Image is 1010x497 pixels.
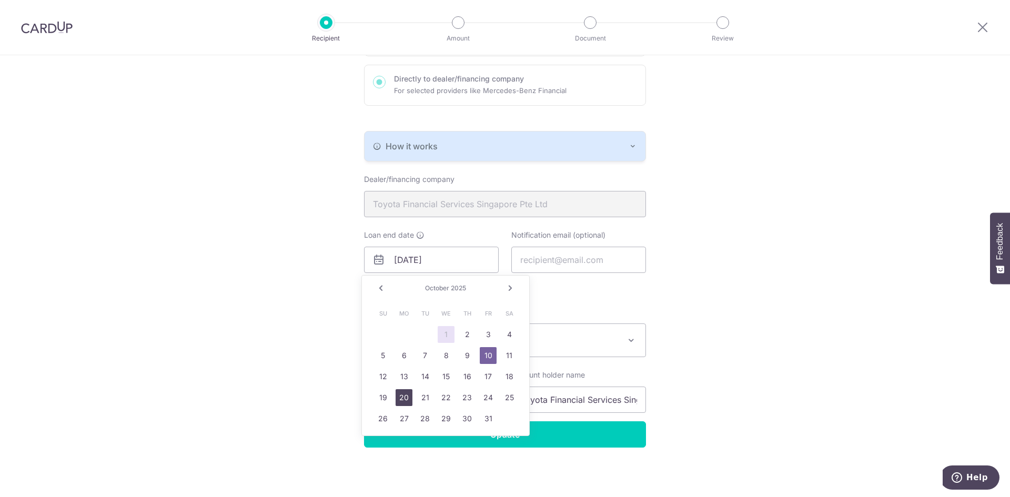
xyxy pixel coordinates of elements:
a: Next [504,282,517,295]
p: Amount [419,33,497,44]
a: 6 [396,347,412,364]
a: 22 [438,389,454,406]
a: 31 [480,410,497,427]
a: 16 [459,368,476,385]
span: How it works [386,140,438,153]
label: Notification email (optional) [511,230,605,240]
p: Document [551,33,629,44]
a: 21 [417,389,433,406]
a: 28 [417,410,433,427]
a: 25 [501,389,518,406]
a: 1 [438,326,454,343]
a: 17 [480,368,497,385]
a: 2 [459,326,476,343]
a: 29 [438,410,454,427]
a: 12 [375,368,391,385]
input: Dealer or financing institution [364,191,646,217]
a: 27 [396,410,412,427]
span: Sunday [375,305,391,322]
a: 13 [396,368,412,385]
a: 24 [480,389,497,406]
img: CardUp [21,21,73,34]
a: 11 [501,347,518,364]
span: Thursday [459,305,476,322]
button: How it works [365,131,645,161]
input: dd/mm/yyyy [364,247,499,273]
span: Saturday [501,305,518,322]
a: 5 [375,347,391,364]
a: 18 [501,368,518,385]
a: 14 [417,368,433,385]
iframe: Opens a widget where you can find more information [943,465,999,492]
span: Tuesday [417,305,433,322]
a: 7 [417,347,433,364]
a: 8 [438,347,454,364]
span: Feedback [995,223,1005,260]
label: Account holder name [511,370,585,380]
span: Friday [480,305,497,322]
button: Feedback - Show survey [990,212,1010,284]
span: October [425,284,449,292]
a: 9 [459,347,476,364]
a: Prev [375,282,387,295]
a: 10 [480,347,497,364]
a: 4 [501,326,518,343]
input: recipient@email.com [511,247,646,273]
span: Monday [396,305,412,322]
p: Review [684,33,762,44]
input: As per bank records [511,387,646,413]
a: 30 [459,410,476,427]
label: Dealer/financing company [364,174,454,185]
p: Recipient [287,33,365,44]
a: 19 [375,389,391,406]
a: 20 [396,389,412,406]
span: 2025 [451,284,466,292]
label: Loan end date [364,230,425,240]
a: 23 [459,389,476,406]
a: 26 [375,410,391,427]
a: 3 [480,326,497,343]
span: Wednesday [438,305,454,322]
a: 15 [438,368,454,385]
